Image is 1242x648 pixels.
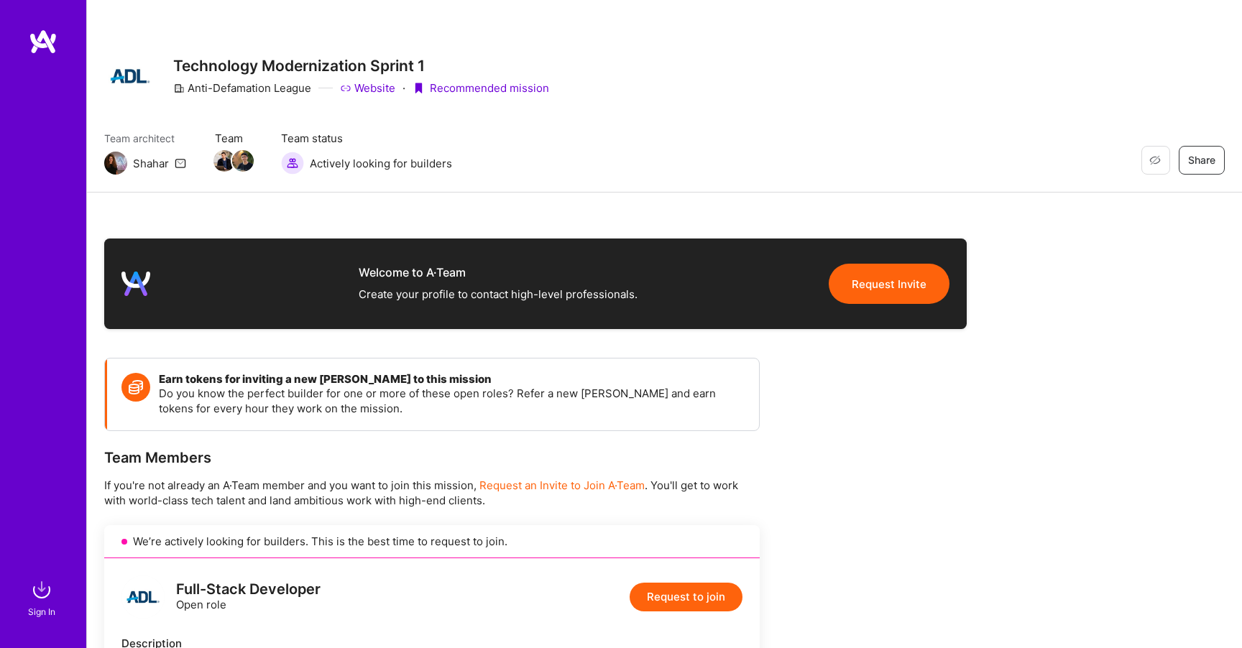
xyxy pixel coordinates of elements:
[281,131,452,146] span: Team status
[359,264,638,280] div: Welcome to A·Team
[359,286,638,303] div: Create your profile to contact high-level professionals.
[104,448,760,467] div: Team Members
[173,83,185,94] i: icon CompanyGray
[121,373,150,402] img: Token icon
[133,156,169,171] div: Shahar
[104,131,186,146] span: Team architect
[479,478,645,492] span: Request an Invite to Join A·Team
[176,582,321,612] div: Open role
[413,83,424,94] i: icon PurpleRibbon
[104,478,760,508] p: If you're not already an A·Team member and you want to join this mission, . You'll get to work wi...
[281,152,304,175] img: Actively looking for builders
[829,264,949,304] button: Request Invite
[29,29,57,55] img: logo
[176,582,321,597] div: Full-Stack Developer
[310,156,452,171] span: Actively looking for builders
[27,575,56,604] img: sign in
[173,80,311,96] div: Anti-Defamation League
[1179,146,1225,175] button: Share
[215,149,234,173] a: Team Member Avatar
[159,386,745,416] p: Do you know the perfect builder for one or more of these open roles? Refer a new [PERSON_NAME] an...
[630,583,742,611] button: Request to join
[175,157,186,169] i: icon Mail
[104,152,127,175] img: Team Architect
[1149,154,1161,166] i: icon EyeClosed
[173,57,549,75] h3: Technology Modernization Sprint 1
[232,150,254,172] img: Team Member Avatar
[340,80,395,96] a: Website
[28,604,55,619] div: Sign In
[104,525,760,558] div: We’re actively looking for builders. This is the best time to request to join.
[213,150,235,172] img: Team Member Avatar
[159,373,745,386] h4: Earn tokens for inviting a new [PERSON_NAME] to this mission
[215,131,252,146] span: Team
[121,269,150,298] img: logo
[1188,153,1215,167] span: Share
[30,575,56,619] a: sign inSign In
[104,50,156,102] img: Company Logo
[234,149,252,173] a: Team Member Avatar
[413,80,549,96] div: Recommended mission
[402,80,405,96] div: ·
[121,575,165,619] img: logo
